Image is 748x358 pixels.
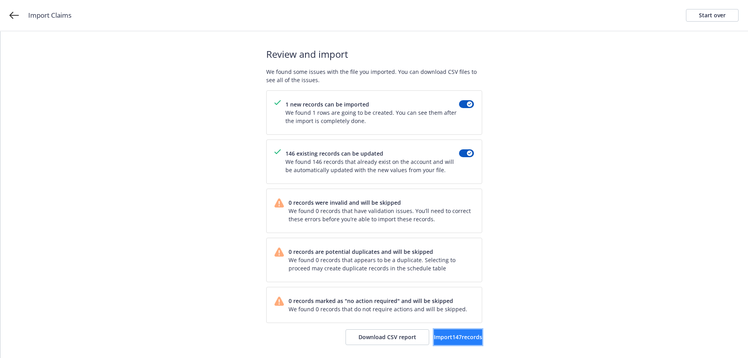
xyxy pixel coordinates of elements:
span: We found 1 rows are going to be created. You can see them after the import is completely done. [285,108,459,125]
span: Review and import [266,47,482,61]
button: Import147records [434,329,482,345]
div: Start over [699,9,726,21]
span: 1 new records can be imported [285,100,459,108]
span: We found 0 records that appears to be a duplicate. Selecting to proceed may create duplicate reco... [289,256,474,272]
span: Import Claims [28,10,71,20]
span: Import 147 records [434,333,482,341]
span: We found 0 records that do not require actions and will be skipped. [289,305,467,313]
button: Download CSV report [346,329,429,345]
span: Download CSV report [358,333,416,341]
span: 0 records are potential duplicates and will be skipped [289,248,474,256]
span: We found 146 records that already exist on the account and will be automatically updated with the... [285,158,459,174]
span: 146 existing records can be updated [285,149,459,158]
span: 0 records were invalid and will be skipped [289,198,474,207]
span: We found some issues with the file you imported. You can download CSV files to see all of the iss... [266,68,482,84]
span: 0 records marked as "no action required" and will be skipped [289,297,467,305]
a: Start over [686,9,739,22]
span: We found 0 records that have validation issues. You’ll need to correct these errors before you’re... [289,207,474,223]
